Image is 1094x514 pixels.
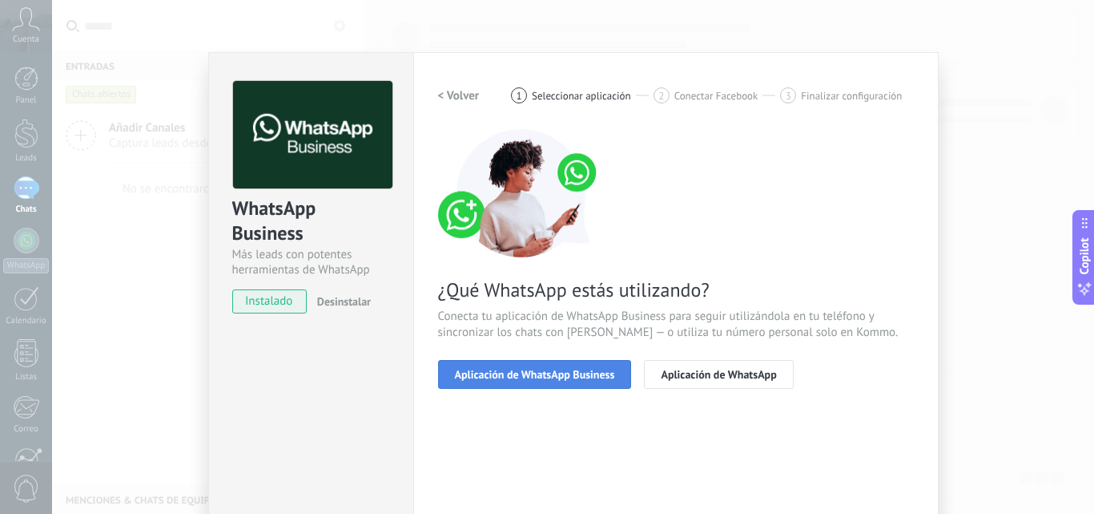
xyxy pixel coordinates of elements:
[438,129,606,257] img: connect number
[438,360,632,389] button: Aplicación de WhatsApp Business
[661,369,776,380] span: Aplicación de WhatsApp
[232,196,390,247] div: WhatsApp Business
[233,289,306,314] span: instalado
[658,89,664,103] span: 2
[438,88,480,103] h2: < Volver
[532,90,631,102] span: Seleccionar aplicación
[317,294,371,309] span: Desinstalar
[233,81,392,189] img: logo_main.png
[438,309,914,341] span: Conecta tu aplicación de WhatsApp Business para seguir utilizándola en tu teléfono y sincronizar ...
[232,247,390,277] div: Más leads con potentes herramientas de WhatsApp
[786,89,791,103] span: 3
[455,369,615,380] span: Aplicación de WhatsApp Business
[644,360,793,389] button: Aplicación de WhatsApp
[438,277,914,302] span: ¿Qué WhatsApp estás utilizando?
[674,90,758,102] span: Conectar Facebook
[517,89,522,103] span: 1
[311,289,371,314] button: Desinstalar
[801,90,902,102] span: Finalizar configuración
[1076,237,1092,274] span: Copilot
[438,81,480,110] button: < Volver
